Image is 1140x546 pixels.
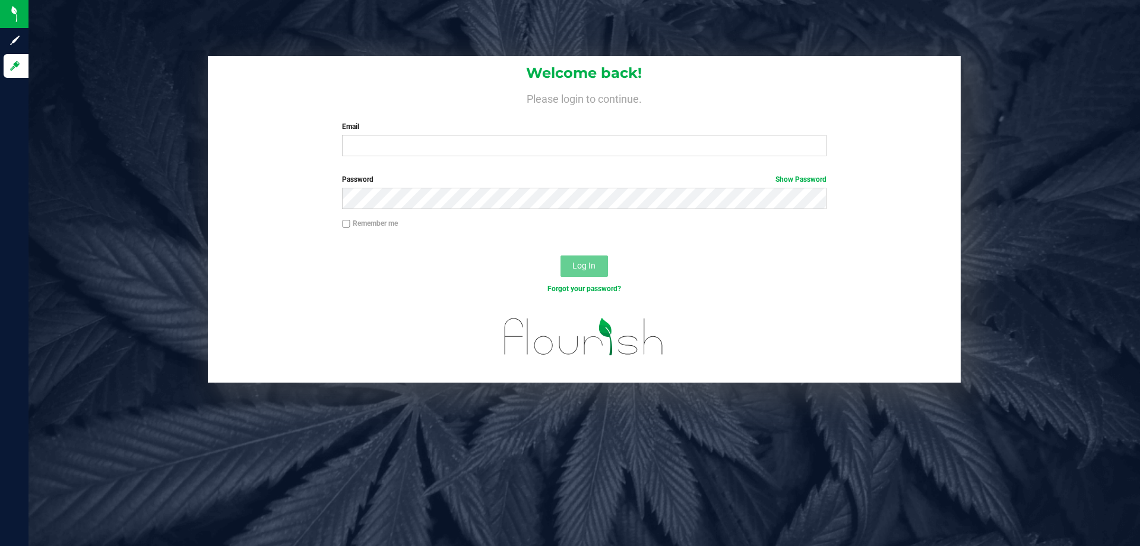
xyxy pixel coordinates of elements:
[775,175,826,184] a: Show Password
[547,285,621,293] a: Forgot your password?
[490,307,678,367] img: flourish_logo.svg
[342,218,398,229] label: Remember me
[9,34,21,46] inline-svg: Sign up
[9,60,21,72] inline-svg: Log in
[342,175,373,184] span: Password
[560,255,608,277] button: Log In
[342,121,826,132] label: Email
[342,220,350,228] input: Remember me
[208,65,961,81] h1: Welcome back!
[572,261,596,270] span: Log In
[208,90,961,105] h4: Please login to continue.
